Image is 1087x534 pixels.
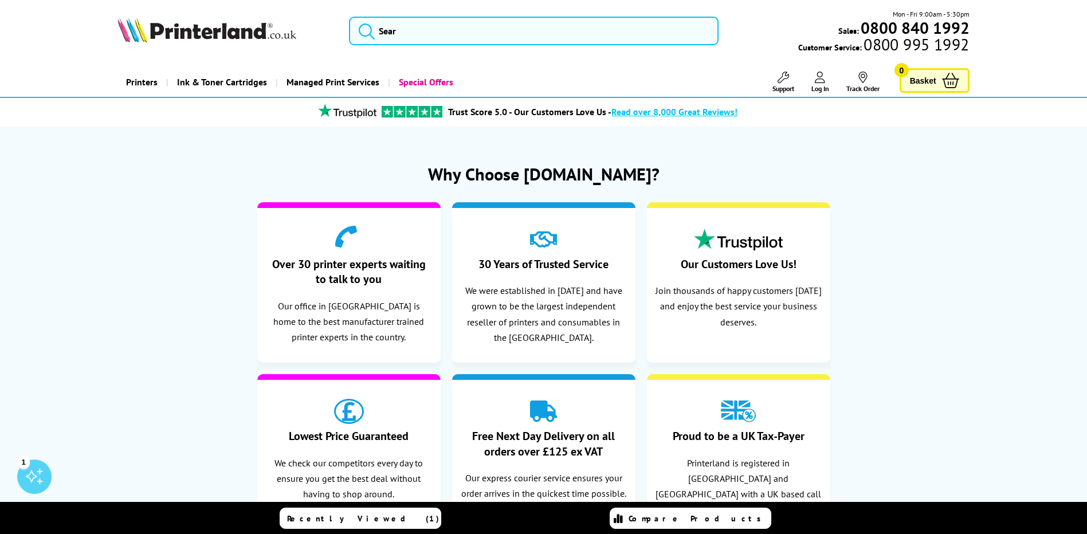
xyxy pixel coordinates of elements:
span: Basket [910,73,936,88]
h4: Lowest Price Guaranteed [266,429,432,444]
a: Recently Viewed (1) [280,508,441,529]
a: Compare Products [610,508,771,529]
h1: Why Choose [DOMAIN_NAME]? [152,163,935,185]
a: Ink & Toner Cartridges [166,68,276,97]
img: Printerland Logo [117,17,296,42]
span: Mon - Fri 9:00am - 5:30pm [893,9,970,19]
a: Printers [117,68,166,97]
a: Trust Score 5.0 - Our Customers Love Us -Read over 8,000 Great Reviews! [448,106,737,117]
a: Log In [811,72,829,93]
a: 0800 840 1992 [859,22,970,33]
span: 0 [894,63,909,77]
span: Recently Viewed (1) [287,513,439,524]
p: Printerland is registered in [GEOGRAPHIC_DATA] and [GEOGRAPHIC_DATA] with a UK based call centre,... [656,456,822,533]
a: Managed Print Services [276,68,388,97]
h4: Our Customers Love Us! [656,257,822,272]
p: Our express courier service ensures your order arrives in the quickest time possible. [461,470,627,501]
h4: Over 30 printer experts waiting to talk to you [266,257,432,287]
input: Sear [349,17,719,45]
h4: 30 Years of Trusted Service [461,257,627,272]
span: Ink & Toner Cartridges [177,68,267,97]
img: trustpilot rating [313,104,382,118]
span: Customer Service: [798,39,969,53]
h4: Free Next Day Delivery on all orders over £125 ex VAT [461,429,627,459]
p: We were established in [DATE] and have grown to be the largest independent reseller of printers a... [461,283,627,345]
span: Compare Products [629,513,767,524]
b: 0800 840 1992 [861,17,970,38]
span: Support [772,84,794,93]
span: Log In [811,84,829,93]
a: Track Order [846,72,880,93]
img: trustpilot rating [382,106,442,117]
span: Read over 8,000 Great Reviews! [611,106,737,117]
a: Special Offers [388,68,462,97]
span: 0800 995 1992 [862,39,969,50]
div: 1 [17,456,30,468]
p: Our office in [GEOGRAPHIC_DATA] is home to the best manufacturer trained printer experts in the c... [266,299,432,345]
p: We check our competitors every day to ensure you get the best deal without having to shop around. [266,456,432,502]
h4: Proud to be a UK Tax-Payer [656,429,822,444]
a: Support [772,72,794,93]
span: Sales: [838,25,859,36]
a: Printerland Logo [117,17,335,45]
p: Join thousands of happy customers [DATE] and enjoy the best service your business deserves. [656,283,822,330]
a: Basket 0 [900,68,970,93]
